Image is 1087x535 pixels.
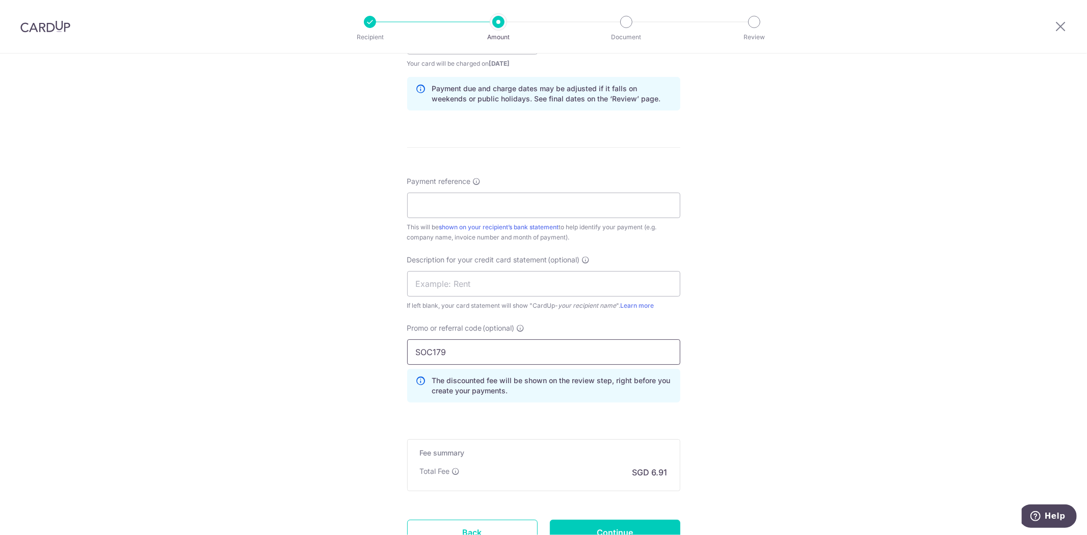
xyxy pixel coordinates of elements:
p: The discounted fee will be shown on the review step, right before you create your payments. [432,376,672,396]
a: shown on your recipient’s bank statement [439,223,559,231]
p: Amount [461,32,536,42]
span: Payment reference [407,176,471,186]
img: CardUp [20,20,70,33]
div: If left blank, your card statement will show "CardUp- ". [407,301,680,311]
p: Total Fee [420,466,450,476]
span: Description for your credit card statement [407,255,547,265]
p: Document [589,32,664,42]
span: (optional) [483,323,515,333]
iframe: Opens a widget where you can find more information [1022,504,1077,530]
p: Review [717,32,792,42]
i: your recipient name [559,302,617,309]
div: This will be to help identify your payment (e.g. company name, invoice number and month of payment). [407,222,680,243]
span: Your card will be charged on [407,59,538,69]
span: [DATE] [489,60,510,67]
input: Example: Rent [407,271,680,297]
span: Promo or referral code [407,323,482,333]
span: (optional) [548,255,580,265]
p: Payment due and charge dates may be adjusted if it falls on weekends or public holidays. See fina... [432,84,672,104]
p: Recipient [332,32,408,42]
h5: Fee summary [420,448,668,458]
p: SGD 6.91 [632,466,668,478]
a: Learn more [621,302,654,309]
